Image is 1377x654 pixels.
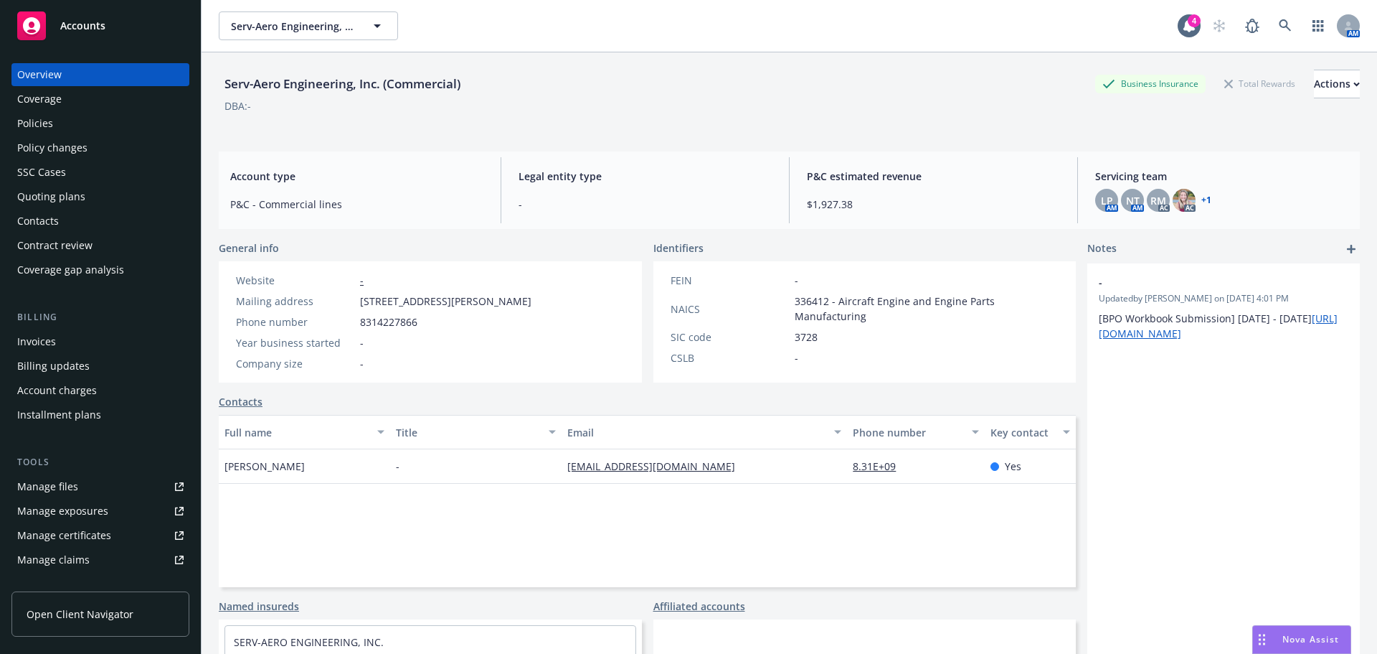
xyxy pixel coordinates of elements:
[219,240,279,256] span: General info
[11,63,189,86] a: Overview
[562,415,847,449] button: Email
[17,500,108,523] div: Manage exposures
[17,573,85,596] div: Manage BORs
[360,335,364,350] span: -
[234,635,384,649] a: SERV-AERO ENGINEERING, INC.
[671,350,789,365] div: CSLB
[795,273,798,288] span: -
[11,355,189,378] a: Billing updates
[519,169,772,184] span: Legal entity type
[230,197,483,212] span: P&C - Commercial lines
[17,161,66,184] div: SSC Cases
[653,240,704,256] span: Identifiers
[519,197,772,212] span: -
[360,294,531,309] span: [STREET_ADDRESS][PERSON_NAME]
[360,314,417,330] span: 8314227866
[671,330,789,345] div: SIC code
[236,335,354,350] div: Year business started
[1150,193,1166,208] span: RM
[671,302,789,317] div: NAICS
[1252,625,1351,654] button: Nova Assist
[1099,311,1348,341] p: [BPO Workbook Submission] [DATE] - [DATE]
[11,136,189,159] a: Policy changes
[219,415,390,449] button: Full name
[360,274,364,287] a: -
[653,599,745,614] a: Affiliated accounts
[219,394,262,409] a: Contacts
[224,459,305,474] span: [PERSON_NAME]
[11,573,189,596] a: Manage BORs
[567,459,747,473] a: [EMAIL_ADDRESS][DOMAIN_NAME]
[11,112,189,135] a: Policies
[807,197,1060,212] span: $1,927.38
[17,210,59,233] div: Contacts
[1173,189,1196,212] img: photo
[11,455,189,470] div: Tools
[17,234,93,257] div: Contract review
[224,425,369,440] div: Full name
[1238,11,1267,40] a: Report a Bug
[17,258,124,281] div: Coverage gap analysis
[17,403,101,426] div: Installment plans
[1271,11,1300,40] a: Search
[11,6,189,46] a: Accounts
[11,403,189,426] a: Installment plans
[60,20,105,32] span: Accounts
[1205,11,1234,40] a: Start snowing
[795,350,798,365] span: -
[236,356,354,371] div: Company size
[17,112,53,135] div: Policies
[1099,275,1311,290] span: -
[11,524,189,547] a: Manage certificates
[17,330,56,353] div: Invoices
[1282,633,1339,645] span: Nova Assist
[17,63,62,86] div: Overview
[11,310,189,324] div: Billing
[17,524,111,547] div: Manage certificates
[17,475,78,498] div: Manage files
[236,294,354,309] div: Mailing address
[11,548,189,571] a: Manage claims
[807,169,1060,184] span: P&C estimated revenue
[1095,169,1348,184] span: Servicing team
[1217,75,1302,93] div: Total Rewards
[219,75,466,93] div: Serv-Aero Engineering, Inc. (Commercial)
[1005,459,1021,474] span: Yes
[1253,626,1271,653] div: Drag to move
[795,294,1059,324] span: 336412 - Aircraft Engine and Engine Parts Manufacturing
[17,88,62,111] div: Coverage
[1343,240,1360,258] a: add
[27,607,133,622] span: Open Client Navigator
[847,415,984,449] button: Phone number
[396,425,540,440] div: Title
[985,415,1076,449] button: Key contact
[671,273,789,288] div: FEIN
[1087,263,1360,352] div: -Updatedby [PERSON_NAME] on [DATE] 4:01 PM[BPO Workbook Submission] [DATE] - [DATE][URL][DOMAIN_N...
[11,210,189,233] a: Contacts
[1304,11,1333,40] a: Switch app
[236,273,354,288] div: Website
[390,415,562,449] button: Title
[853,425,962,440] div: Phone number
[396,459,399,474] span: -
[236,314,354,330] div: Phone number
[990,425,1054,440] div: Key contact
[1095,75,1206,93] div: Business Insurance
[360,356,364,371] span: -
[17,185,85,208] div: Quoting plans
[1126,193,1140,208] span: NT
[17,136,87,159] div: Policy changes
[11,234,189,257] a: Contract review
[1201,196,1211,205] a: +1
[219,11,398,40] button: Serv-Aero Engineering, Inc. (Commercial)
[17,548,90,571] div: Manage claims
[11,330,189,353] a: Invoices
[1314,70,1360,98] button: Actions
[230,169,483,184] span: Account type
[17,355,90,378] div: Billing updates
[231,19,355,34] span: Serv-Aero Engineering, Inc. (Commercial)
[11,500,189,523] a: Manage exposures
[567,425,825,440] div: Email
